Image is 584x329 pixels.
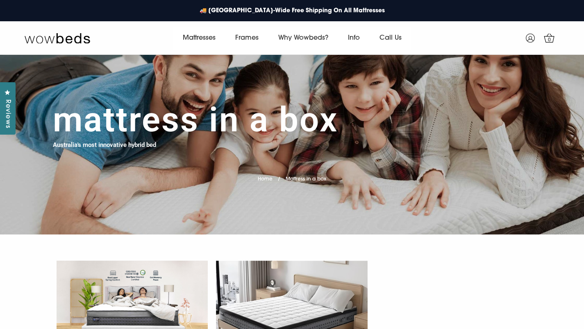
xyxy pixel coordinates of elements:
[268,27,338,50] a: Why Wowbeds?
[53,99,338,140] h1: Mattress in a box
[225,27,268,50] a: Frames
[286,177,326,182] span: Mattress in a box
[338,27,370,50] a: Info
[53,140,156,150] h4: Australia's most innovative hybrid bed
[370,27,411,50] a: Call Us
[539,28,559,48] a: 0
[25,32,90,44] img: Wow Beds Logo
[278,177,280,182] span: /
[258,166,326,187] nav: breadcrumbs
[2,99,13,128] span: Reviews
[258,177,273,182] a: Home
[195,2,389,19] a: 🚚 [GEOGRAPHIC_DATA]-Wide Free Shipping On All Mattresses
[173,27,225,50] a: Mattresses
[545,36,554,44] span: 0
